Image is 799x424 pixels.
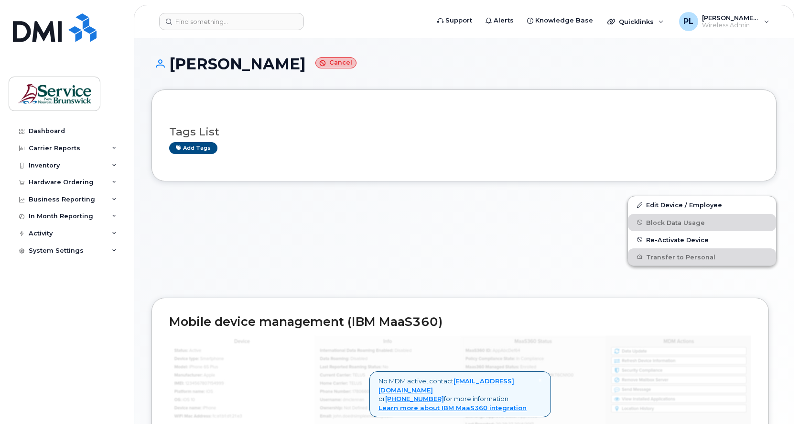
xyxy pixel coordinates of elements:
a: Add tags [169,142,217,154]
span: Re-Activate Device [646,236,709,243]
div: No MDM active, contact or for more information [369,371,551,417]
a: Edit Device / Employee [628,196,776,213]
button: Re-Activate Device [628,231,776,248]
a: Learn more about IBM MaaS360 integration [378,404,527,412]
small: Cancel [315,57,356,68]
button: Transfer to Personal [628,248,776,266]
button: Block Data Usage [628,214,776,231]
a: [EMAIL_ADDRESS][DOMAIN_NAME] [378,377,514,394]
h2: Mobile device management (IBM MaaS360) [169,315,751,329]
span: × [538,376,542,384]
a: [PHONE_NUMBER] [385,395,444,402]
h3: Tags List [169,126,759,138]
a: Close [538,377,542,384]
h1: [PERSON_NAME] [151,56,777,72]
